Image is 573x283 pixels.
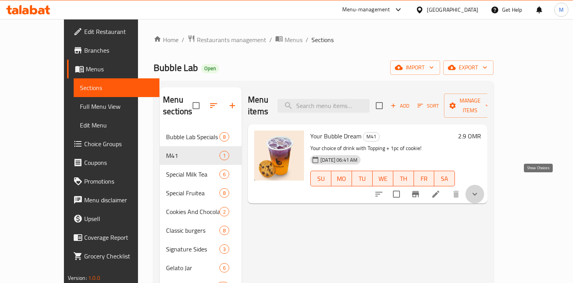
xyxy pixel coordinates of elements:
[559,5,564,14] span: M
[371,97,387,114] span: Select section
[427,5,478,14] div: [GEOGRAPHIC_DATA]
[342,5,390,14] div: Menu-management
[188,97,204,114] span: Select all sections
[388,186,405,202] span: Select to update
